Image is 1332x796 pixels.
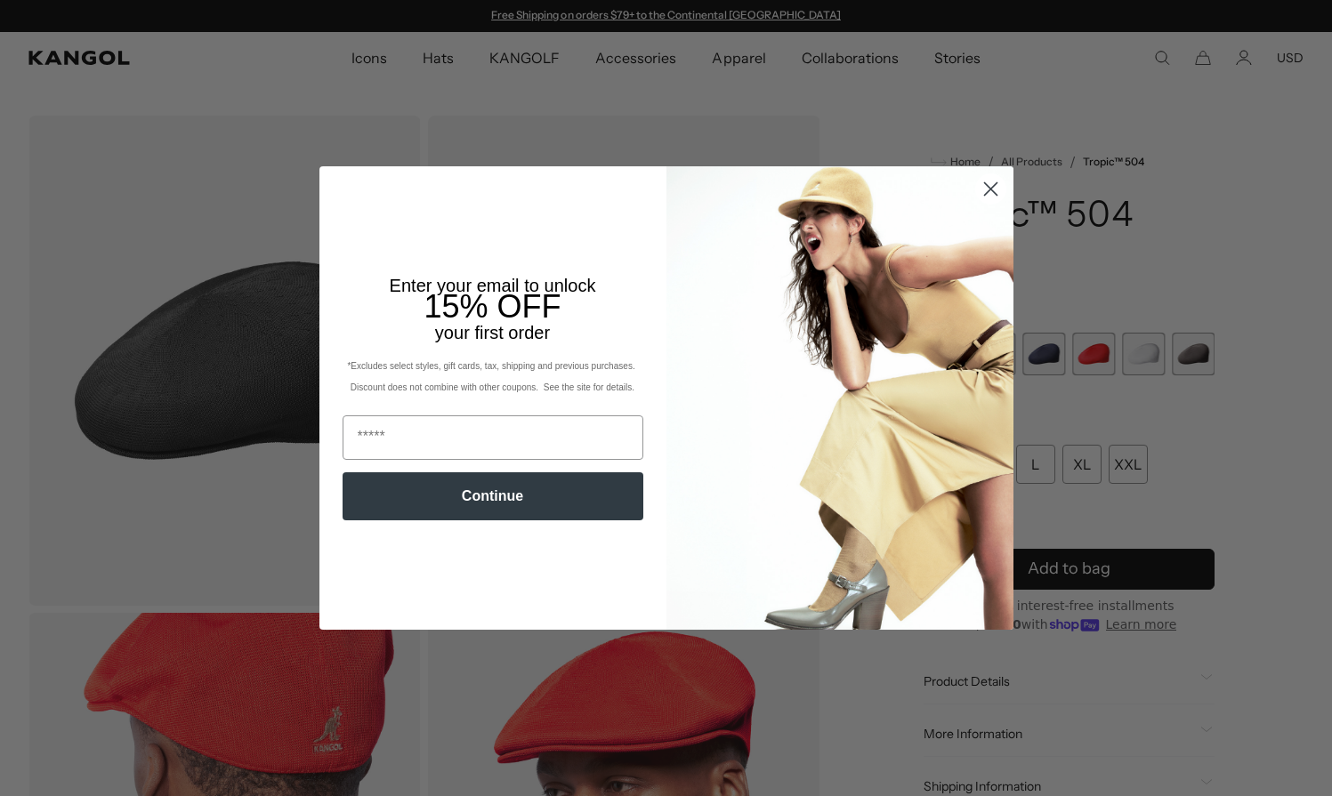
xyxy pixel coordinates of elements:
button: Continue [343,472,643,520]
span: Enter your email to unlock [390,276,596,295]
button: Close dialog [975,173,1006,205]
span: *Excludes select styles, gift cards, tax, shipping and previous purchases. Discount does not comb... [347,361,637,392]
input: Email [343,415,643,460]
span: 15% OFF [424,288,561,325]
img: 93be19ad-e773-4382-80b9-c9d740c9197f.jpeg [666,166,1013,629]
span: your first order [435,323,550,342]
